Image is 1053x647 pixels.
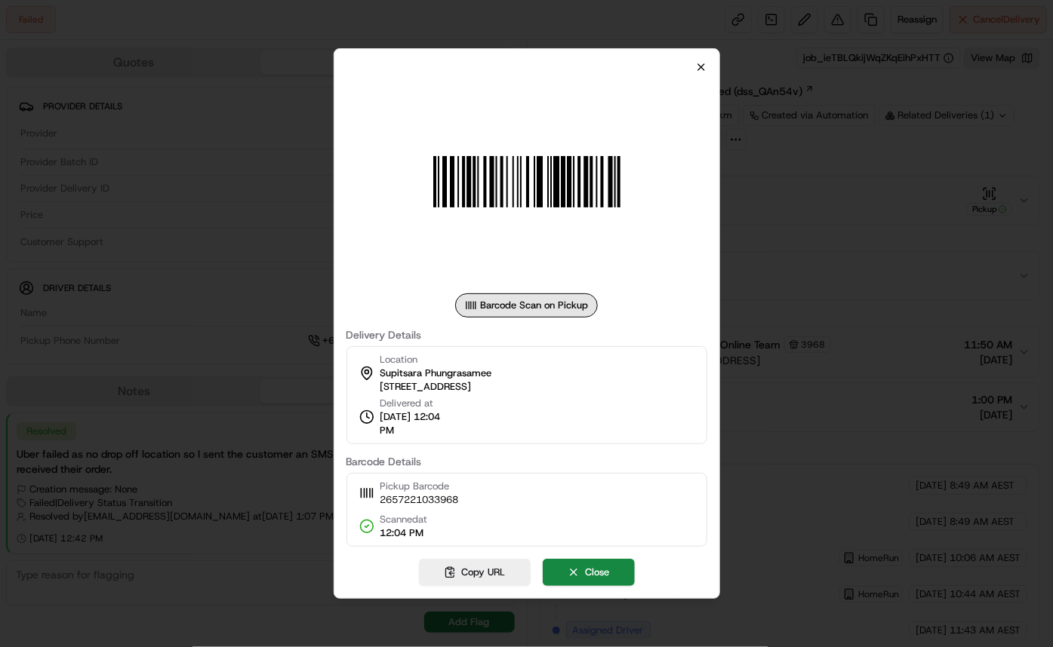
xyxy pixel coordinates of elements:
[380,513,428,526] span: Scanned at
[418,73,636,290] img: barcode_scan_on_pickup image
[380,353,418,366] span: Location
[380,397,450,410] span: Delivered at
[455,293,598,317] div: Barcode Scan on Pickup
[419,559,531,586] button: Copy URL
[380,410,450,437] span: [DATE] 12:04 PM
[543,559,635,586] button: Close
[380,366,492,380] span: Supitsara Phungrasamee
[380,380,472,394] span: [STREET_ADDRESS]
[346,330,707,340] label: Delivery Details
[346,456,707,467] label: Barcode Details
[380,493,459,507] span: 2657221033968
[380,480,459,493] span: Pickup Barcode
[380,526,428,540] span: 12:04 PM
